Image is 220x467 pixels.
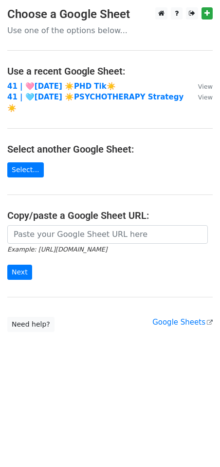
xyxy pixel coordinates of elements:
[198,94,213,101] small: View
[152,318,213,327] a: Google Sheets
[7,25,213,36] p: Use one of the options below...
[198,83,213,90] small: View
[7,7,213,21] h3: Choose a Google Sheet
[188,82,213,91] a: View
[7,225,208,244] input: Paste your Google Sheet URL here
[7,162,44,177] a: Select...
[188,93,213,101] a: View
[7,65,213,77] h4: Use a recent Google Sheet:
[7,210,213,221] h4: Copy/paste a Google Sheet URL:
[7,246,107,253] small: Example: [URL][DOMAIN_NAME]
[7,93,183,113] a: 41 | 🩵[DATE] ☀️PSYCHOTHERAPY Strategy☀️
[7,317,55,332] a: Need help?
[7,265,32,280] input: Next
[7,143,213,155] h4: Select another Google Sheet:
[7,82,116,91] a: 41 | 🩷[DATE] ☀️PHD Tik☀️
